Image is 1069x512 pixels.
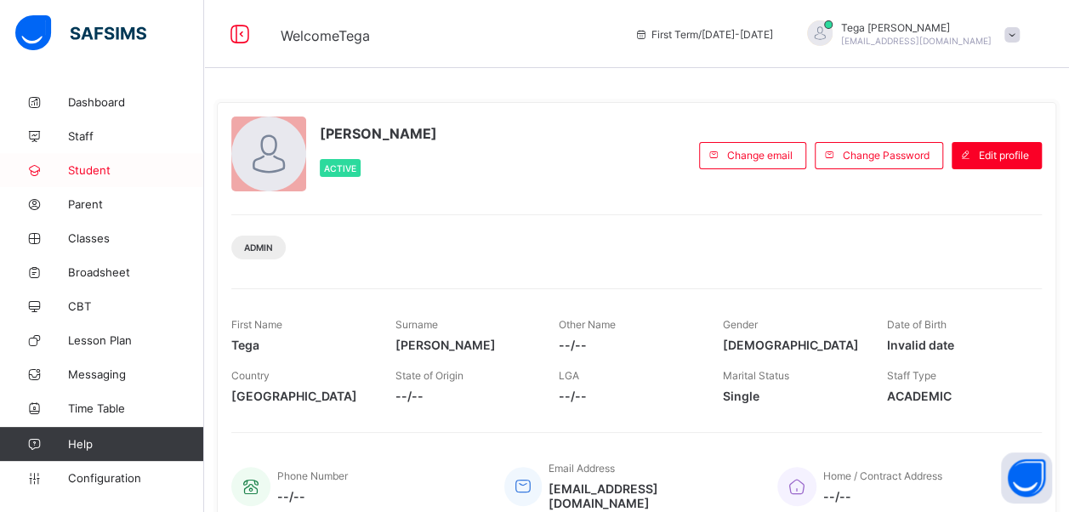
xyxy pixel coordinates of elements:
[244,242,273,253] span: Admin
[68,437,203,451] span: Help
[823,489,942,503] span: --/--
[723,318,758,331] span: Gender
[549,462,615,475] span: Email Address
[68,333,204,347] span: Lesson Plan
[549,481,752,510] span: [EMAIL_ADDRESS][DOMAIN_NAME]
[979,149,1029,162] span: Edit profile
[841,21,992,34] span: Tega [PERSON_NAME]
[68,265,204,279] span: Broadsheet
[559,338,697,352] span: --/--
[281,27,370,44] span: Welcome Tega
[559,318,616,331] span: Other Name
[68,129,204,143] span: Staff
[559,369,579,382] span: LGA
[727,149,793,162] span: Change email
[68,231,204,245] span: Classes
[68,197,204,211] span: Parent
[823,469,942,482] span: Home / Contract Address
[559,389,697,403] span: --/--
[324,163,356,174] span: Active
[231,369,270,382] span: Country
[886,318,946,331] span: Date of Birth
[723,389,861,403] span: Single
[395,369,463,382] span: State of Origin
[68,367,204,381] span: Messaging
[790,20,1028,48] div: TegaOmo-Ibrahim
[320,125,437,142] span: [PERSON_NAME]
[277,469,348,482] span: Phone Number
[634,28,773,41] span: session/term information
[886,389,1025,403] span: ACADEMIC
[68,299,204,313] span: CBT
[277,489,348,503] span: --/--
[68,163,204,177] span: Student
[1001,452,1052,503] button: Open asap
[395,338,534,352] span: [PERSON_NAME]
[723,338,861,352] span: [DEMOGRAPHIC_DATA]
[15,15,146,51] img: safsims
[886,338,1025,352] span: Invalid date
[723,369,789,382] span: Marital Status
[395,389,534,403] span: --/--
[68,401,204,415] span: Time Table
[841,36,992,46] span: [EMAIL_ADDRESS][DOMAIN_NAME]
[231,318,282,331] span: First Name
[68,471,203,485] span: Configuration
[68,95,204,109] span: Dashboard
[231,338,370,352] span: Tega
[395,318,438,331] span: Surname
[886,369,935,382] span: Staff Type
[843,149,930,162] span: Change Password
[231,389,370,403] span: [GEOGRAPHIC_DATA]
